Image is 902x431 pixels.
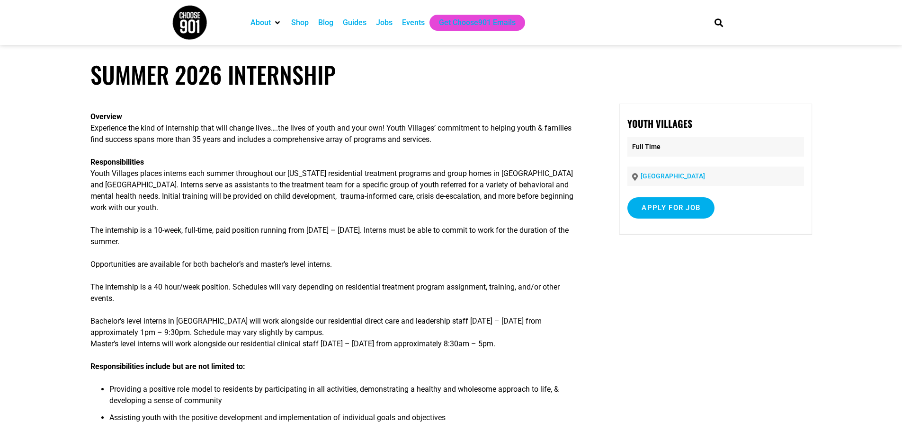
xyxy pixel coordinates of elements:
strong: Responsibilities [90,158,144,167]
h1: Summer 2026 Internship [90,61,812,88]
input: Apply for job [627,197,714,219]
p: The internship is a 40 hour/week position. Schedules will vary depending on residential treatment... [90,281,584,304]
a: Jobs [376,17,393,28]
p: Youth Villages places interns each summer throughout our [US_STATE] residential treatment program... [90,157,584,213]
strong: Responsibilities include but are not limited to: [90,362,245,371]
a: Get Choose901 Emails [439,17,516,28]
p: Full Time [627,137,804,157]
li: Providing a positive role model to residents by participating in all activities, demonstrating a ... [109,384,584,412]
strong: Youth Villages [627,116,692,131]
p: The internship is a 10-week, full-time, paid position running from [DATE] – [DATE]. Interns must ... [90,225,584,247]
a: Blog [318,17,333,28]
li: Assisting youth with the positive development and implementation of individual goals and objectives [109,412,584,429]
nav: Main nav [246,15,698,31]
a: [GEOGRAPHIC_DATA] [641,172,705,180]
div: Search [711,15,726,30]
a: Guides [343,17,366,28]
a: About [250,17,271,28]
p: Experience the kind of internship that will change lives….the lives of youth and your own! Youth ... [90,111,584,145]
div: About [246,15,286,31]
a: Events [402,17,425,28]
a: Shop [291,17,309,28]
p: Bachelor’s level interns in [GEOGRAPHIC_DATA] will work alongside our residential direct care and... [90,316,584,350]
strong: Overview [90,112,122,121]
p: Opportunities are available for both bachelor’s and master’s level interns. [90,259,584,270]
